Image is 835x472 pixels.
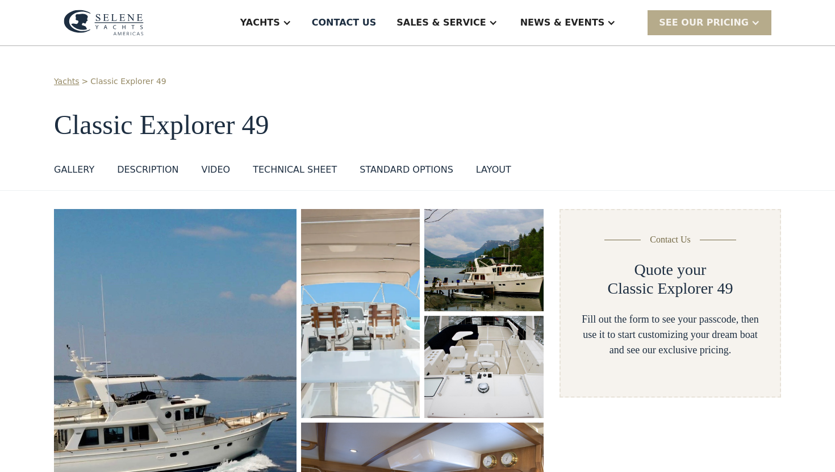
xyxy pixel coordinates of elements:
a: standard options [360,163,453,181]
a: layout [476,163,511,181]
div: Technical sheet [253,163,337,177]
div: Contact US [312,16,377,30]
a: Technical sheet [253,163,337,181]
div: GALLERY [54,163,94,177]
h1: Classic Explorer 49 [54,110,781,140]
div: Contact Us [650,233,691,247]
a: VIDEO [201,163,230,181]
img: 50 foot motor yacht [423,314,545,420]
h2: Classic Explorer 49 [608,279,733,298]
a: Yachts [54,76,80,87]
div: DESCRIPTION [117,163,178,177]
img: logo [64,10,144,36]
a: GALLERY [54,163,94,181]
div: SEE Our Pricing [659,16,749,30]
a: DESCRIPTION [117,163,178,181]
div: VIDEO [201,163,230,177]
div: standard options [360,163,453,177]
div: Fill out the form to see your passcode, then use it to start customizing your dream boat and see ... [579,312,762,358]
img: 50 foot motor yacht [424,209,544,311]
div: Sales & Service [396,16,486,30]
div: Yachts [240,16,280,30]
h2: Quote your [634,260,707,279]
a: Classic Explorer 49 [90,76,166,87]
div: > [82,76,89,87]
div: News & EVENTS [520,16,605,30]
div: layout [476,163,511,177]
